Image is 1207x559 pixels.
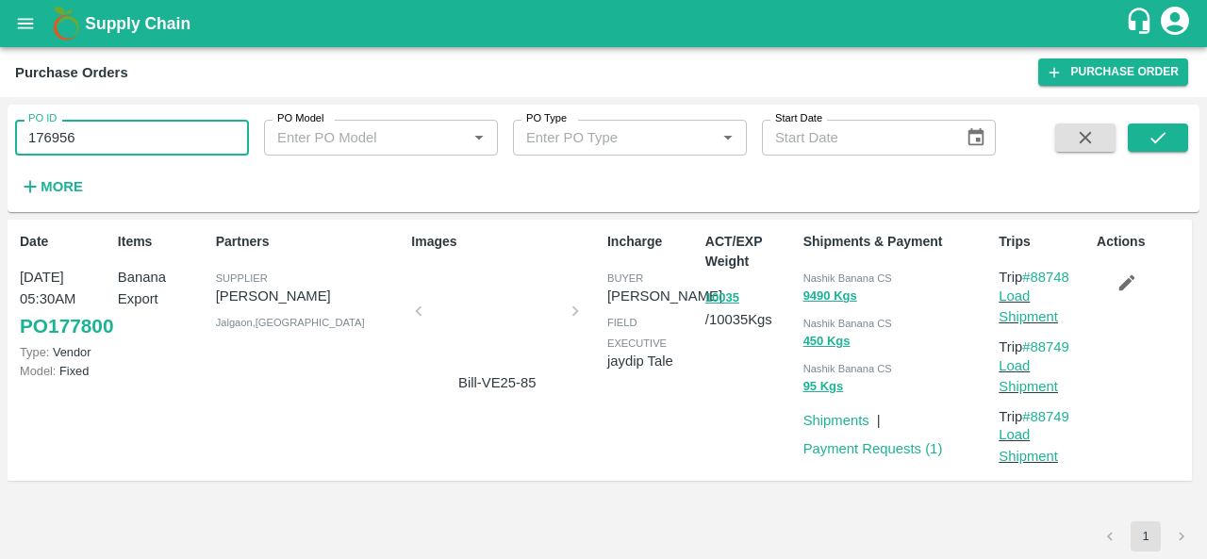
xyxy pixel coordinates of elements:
[28,111,57,126] label: PO ID
[803,376,844,398] button: 95 Kgs
[20,309,113,343] a: PO177800
[47,5,85,42] img: logo
[1022,339,1069,354] a: #88749
[607,286,722,306] p: [PERSON_NAME]
[762,120,951,156] input: Start Date
[1158,4,1192,43] div: account of current user
[20,364,56,378] span: Model:
[803,413,869,428] a: Shipments
[999,406,1089,427] p: Trip
[607,317,667,349] span: field executive
[1125,7,1158,41] div: customer-support
[803,286,857,307] button: 9490 Kgs
[999,337,1089,357] p: Trip
[216,232,405,252] p: Partners
[607,232,698,252] p: Incharge
[20,345,49,359] span: Type:
[958,120,994,156] button: Choose date
[803,318,892,329] span: Nashik Banana CS
[1022,409,1069,424] a: #88749
[999,358,1058,394] a: Load Shipment
[216,272,268,284] span: Supplier
[15,60,128,85] div: Purchase Orders
[999,288,1058,324] a: Load Shipment
[20,343,110,361] p: Vendor
[1097,232,1187,252] p: Actions
[216,286,405,306] p: [PERSON_NAME]
[216,317,365,328] span: Jalgaon , [GEOGRAPHIC_DATA]
[999,267,1089,288] p: Trip
[607,272,643,284] span: buyer
[1022,270,1069,285] a: #88748
[803,441,943,456] a: Payment Requests (1)
[426,372,568,393] p: Bill-VE25-85
[41,179,83,194] strong: More
[118,232,208,252] p: Items
[467,125,491,150] button: Open
[803,232,992,252] p: Shipments & Payment
[1131,521,1161,551] button: page 1
[20,362,110,380] p: Fixed
[1092,521,1199,551] nav: pagination navigation
[15,171,88,203] button: More
[20,232,110,252] p: Date
[411,232,600,252] p: Images
[118,267,208,309] p: Banana Export
[15,120,249,156] input: Enter PO ID
[705,232,796,271] p: ACT/EXP Weight
[277,111,324,126] label: PO Model
[607,351,698,371] p: jaydip Tale
[85,14,190,33] b: Supply Chain
[1038,58,1188,86] a: Purchase Order
[803,363,892,374] span: Nashik Banana CS
[519,125,686,150] input: Enter PO Type
[85,10,1125,37] a: Supply Chain
[4,2,47,45] button: open drawer
[20,267,110,309] p: [DATE] 05:30AM
[803,331,851,353] button: 450 Kgs
[716,125,740,150] button: Open
[999,427,1058,463] a: Load Shipment
[803,272,892,284] span: Nashik Banana CS
[869,403,881,431] div: |
[270,125,437,150] input: Enter PO Model
[526,111,567,126] label: PO Type
[705,288,739,309] button: 10035
[705,287,796,330] p: / 10035 Kgs
[775,111,822,126] label: Start Date
[999,232,1089,252] p: Trips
